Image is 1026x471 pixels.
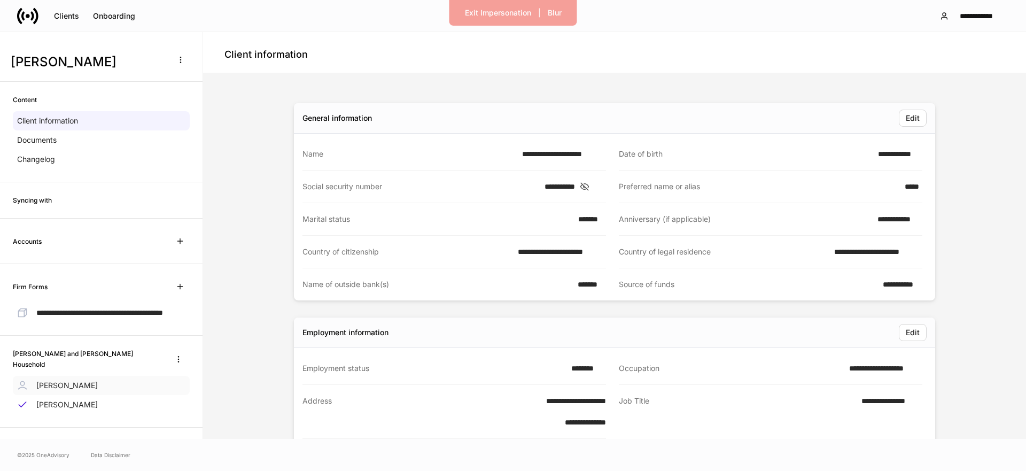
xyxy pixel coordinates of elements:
a: Client information [13,111,190,130]
h6: Accounts [13,236,42,246]
p: [PERSON_NAME] [36,399,98,410]
div: Job Title [619,396,855,428]
div: Date of birth [619,149,872,159]
h3: [PERSON_NAME] [11,53,165,71]
button: Exit Impersonation [458,4,538,21]
div: Name of outside bank(s) [302,279,571,290]
div: Social security number [302,181,538,192]
div: Marital status [302,214,572,225]
div: Blur [548,9,562,17]
p: Client information [17,115,78,126]
a: Data Disclaimer [91,451,130,459]
div: Country of legal residence [619,246,828,257]
div: Exit Impersonation [465,9,531,17]
h6: [PERSON_NAME] and [PERSON_NAME] Household [13,349,159,369]
h6: Firm Forms [13,282,48,292]
div: Anniversary (if applicable) [619,214,871,225]
h4: Client information [224,48,308,61]
div: Edit [906,329,920,336]
div: Source of funds [619,279,876,290]
div: Country of citizenship [302,246,511,257]
a: [PERSON_NAME] [13,376,190,395]
a: Changelog [13,150,190,169]
div: Occupation [619,363,843,374]
span: © 2025 OneAdvisory [17,451,69,459]
div: Clients [54,12,79,20]
p: Documents [17,135,57,145]
div: Address [302,396,516,428]
div: Employment information [302,327,388,338]
button: Edit [899,110,927,127]
div: Onboarding [93,12,135,20]
a: Documents [13,130,190,150]
div: Employment status [302,363,565,374]
div: General information [302,113,372,123]
p: Changelog [17,154,55,165]
h6: Content [13,95,37,105]
a: [PERSON_NAME] [13,395,190,414]
div: Preferred name or alias [619,181,898,192]
button: Clients [47,7,86,25]
div: Edit [906,114,920,122]
h6: Syncing with [13,195,52,205]
button: Edit [899,324,927,341]
button: Onboarding [86,7,142,25]
button: Blur [541,4,569,21]
p: [PERSON_NAME] [36,380,98,391]
div: Name [302,149,516,159]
